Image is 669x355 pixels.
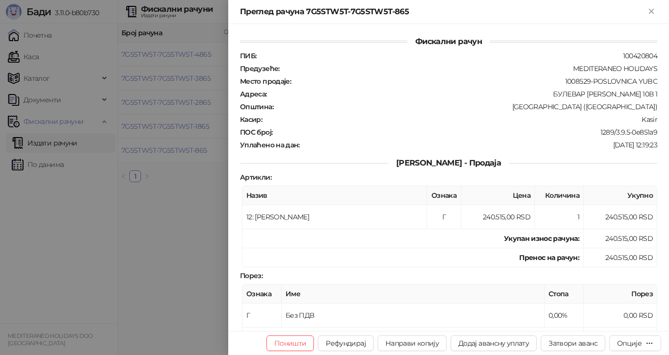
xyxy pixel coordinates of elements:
[242,304,282,328] td: Г
[263,115,658,124] div: Kasir
[545,284,584,304] th: Стопа
[242,284,282,304] th: Ознака
[292,77,658,86] div: 1008529-POSLOVNICA YUBC
[584,229,657,248] td: 240.515,00 RSD
[535,186,584,205] th: Количина
[282,284,545,304] th: Име
[240,64,280,73] strong: Предузеће :
[609,335,661,351] button: Опције
[242,205,427,229] td: 12: [PERSON_NAME]
[257,51,658,60] div: 100420804
[301,141,658,149] div: [DATE] 12:19:23
[407,37,490,46] span: Фискални рачун
[268,90,658,98] div: БУЛЕВАР [PERSON_NAME] 10В 1
[451,335,537,351] button: Додај авансну уплату
[427,205,461,229] td: Г
[274,102,658,111] div: [GEOGRAPHIC_DATA] ([GEOGRAPHIC_DATA])
[545,304,584,328] td: 0,00%
[584,284,657,304] th: Порез
[240,90,267,98] strong: Адреса :
[273,128,658,137] div: 1289/3.9.5-0e851a9
[242,186,427,205] th: Назив
[282,304,545,328] td: Без ПДВ
[240,271,263,280] strong: Порез :
[266,335,314,351] button: Поништи
[240,102,273,111] strong: Општина :
[645,6,657,18] button: Close
[240,51,256,60] strong: ПИБ :
[240,141,300,149] strong: Уплаћено на дан :
[519,253,579,262] strong: Пренос на рачун :
[240,77,291,86] strong: Место продаје :
[281,64,658,73] div: MEDITERANEO HOLIDAYS
[461,205,535,229] td: 240.515,00 RSD
[388,158,509,167] span: [PERSON_NAME] - Продаја
[584,205,657,229] td: 240.515,00 RSD
[318,335,374,351] button: Рефундирај
[240,128,272,137] strong: ПОС број :
[240,173,271,182] strong: Артикли :
[240,6,645,18] div: Преглед рачуна 7G5STW5T-7G5STW5T-865
[541,335,605,351] button: Затвори аванс
[385,339,439,348] span: Направи копију
[535,205,584,229] td: 1
[584,186,657,205] th: Укупно
[240,115,262,124] strong: Касир :
[584,248,657,267] td: 240.515,00 RSD
[504,234,579,243] strong: Укупан износ рачуна :
[584,304,657,328] td: 0,00 RSD
[461,186,535,205] th: Цена
[378,335,447,351] button: Направи копију
[584,328,657,347] td: 0,00 RSD
[427,186,461,205] th: Ознака
[617,339,642,348] div: Опције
